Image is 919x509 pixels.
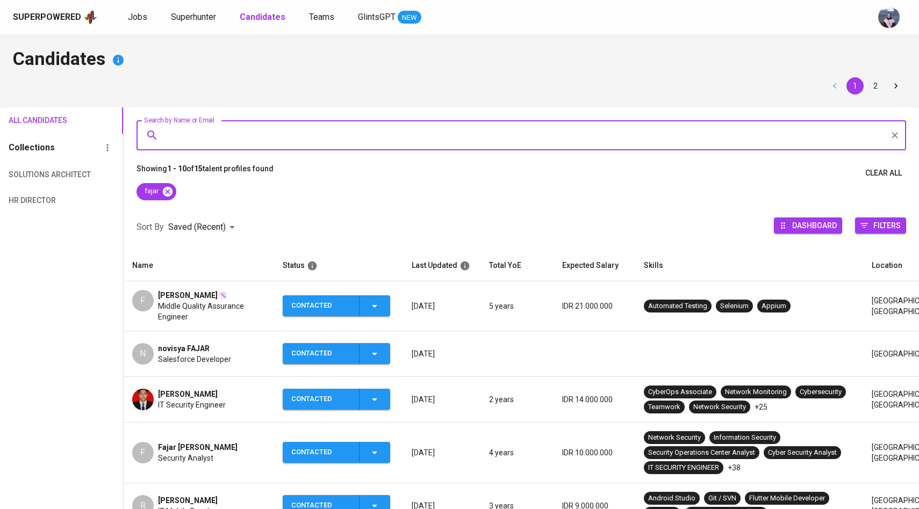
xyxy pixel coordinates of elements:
b: 15 [194,164,203,173]
div: IT SECURITY ENGINEER [648,463,719,473]
p: Saved (Recent) [168,221,226,234]
p: +25 [755,402,767,412]
div: F [132,290,154,311]
img: app logo [83,9,98,25]
button: Go to page 2 [867,77,884,94]
span: Clear All [865,166,902,180]
span: [PERSON_NAME] [158,290,218,301]
p: [DATE] [412,348,472,359]
span: HR Director [9,194,67,207]
a: GlintsGPT NEW [358,11,421,24]
div: CyberOps Associate [648,387,712,397]
div: Git / SVN [708,493,736,504]
p: +38 [728,462,741,473]
span: Security Analyst [158,453,213,463]
p: [DATE] [412,394,472,405]
span: fajar [137,186,165,197]
div: Contacted [291,389,350,410]
span: novisya FAJAR [158,343,210,354]
a: Superpoweredapp logo [13,9,98,25]
div: Cybersecurity [800,387,842,397]
div: Automated Testing [648,301,707,311]
b: Candidates [240,12,285,22]
span: [PERSON_NAME] [158,389,218,399]
div: Network Monitoring [725,387,787,397]
a: Candidates [240,11,288,24]
div: Security Operations Center Analyst [648,448,755,458]
nav: pagination navigation [824,77,906,94]
span: All Candidates [9,114,67,127]
div: Contacted [291,343,350,364]
p: IDR 14.000.000 [562,394,627,405]
button: Go to next page [887,77,904,94]
div: Superpowered [13,11,81,24]
button: Clear All [861,163,906,183]
th: Skills [635,250,863,281]
span: GlintsGPT [358,12,396,22]
a: Teams [309,11,336,24]
span: NEW [398,12,421,23]
button: Contacted [283,442,390,463]
div: F [132,442,154,463]
span: Jobs [128,12,147,22]
span: Teams [309,12,334,22]
div: fajar [137,183,176,200]
button: Contacted [283,389,390,410]
th: Status [274,250,403,281]
span: Fajar [PERSON_NAME] [158,442,238,453]
b: 1 - 10 [167,164,186,173]
img: magic_wand.svg [219,291,227,300]
div: Android Studio [648,493,695,504]
button: Dashboard [774,217,842,234]
button: Contacted [283,343,390,364]
a: Superhunter [171,11,218,24]
a: Jobs [128,11,149,24]
span: Dashboard [792,218,837,232]
h4: Candidates [13,47,906,73]
div: Information Security [714,433,776,443]
div: Teamwork [648,402,680,412]
th: Name [124,250,274,281]
th: Total YoE [480,250,554,281]
span: Solutions Architect [9,168,67,181]
p: [DATE] [412,447,472,458]
div: Contacted [291,295,350,316]
div: Network Security [648,433,701,443]
div: Flutter Mobile Developer [749,493,825,504]
p: 2 years [489,394,545,405]
span: IT Security Engineer [158,399,226,410]
button: page 1 [846,77,864,94]
p: 4 years [489,447,545,458]
span: Superhunter [171,12,216,22]
th: Last Updated [403,250,480,281]
div: Network Security [693,402,746,412]
button: Contacted [283,295,390,316]
p: IDR 10.000.000 [562,447,627,458]
p: IDR 21.000.000 [562,301,627,311]
th: Expected Salary [554,250,635,281]
span: Filters [873,218,901,232]
div: Saved (Recent) [168,217,239,237]
h6: Collections [9,140,55,155]
span: [PERSON_NAME] [158,495,218,506]
div: Appium [762,301,786,311]
img: christine.raharja@glints.com [878,6,900,28]
span: Salesforce Developer [158,354,231,365]
div: N [132,343,154,365]
img: 11baf6c9e5ecf3fbceea9af37f57d35f.jpg [132,389,154,410]
p: Showing of talent profiles found [137,163,274,183]
span: Middle Quality Assurance Engineer [158,301,265,322]
button: Filters [855,217,906,234]
div: Contacted [291,442,350,463]
button: Clear [887,128,902,143]
div: Selenium [720,301,749,311]
p: 5 years [489,301,545,311]
div: Cyber Security Analyst [768,448,837,458]
p: [DATE] [412,301,472,311]
p: Sort By [137,221,164,234]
